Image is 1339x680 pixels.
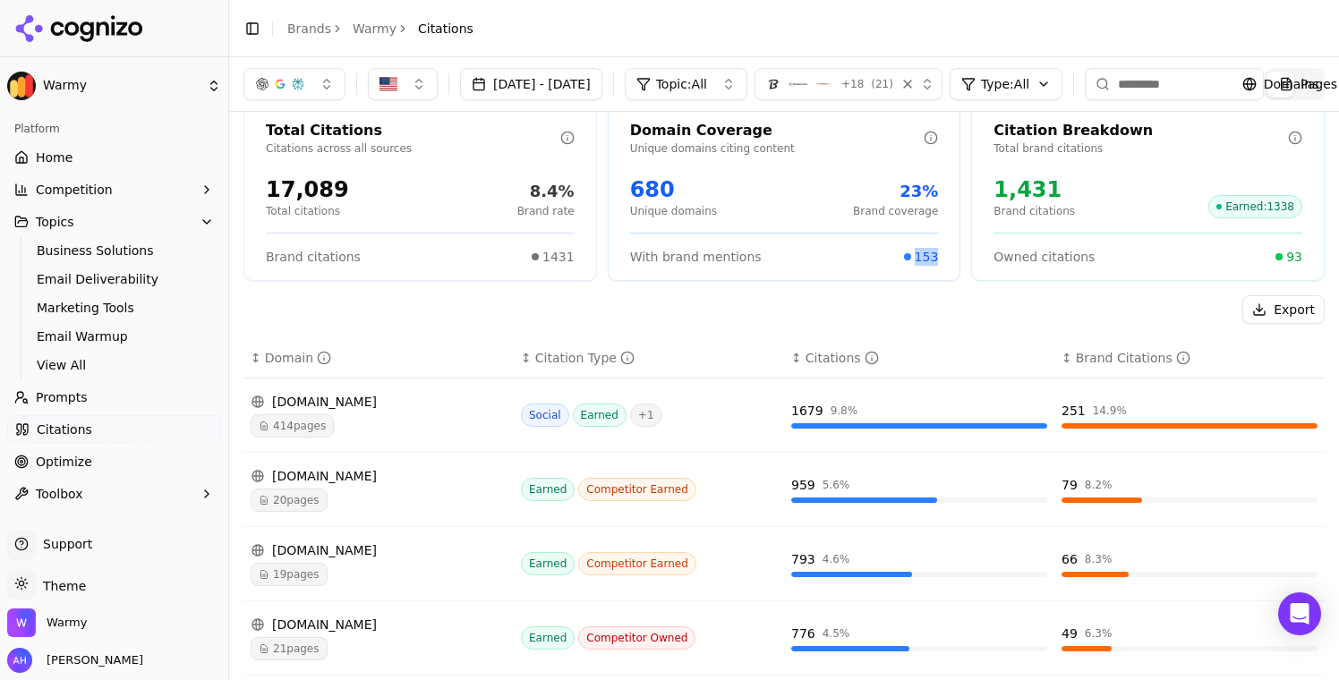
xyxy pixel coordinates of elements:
div: [DOMAIN_NAME] [251,467,507,485]
div: Platform [7,115,221,143]
div: Citations [806,349,879,367]
div: 79 [1062,476,1078,494]
span: 414 pages [251,414,334,438]
p: Brand citations [994,204,1075,218]
div: 17,089 [266,175,349,204]
span: Prompts [36,388,88,406]
span: + 18 [841,77,864,91]
span: Citations [418,20,473,38]
div: Total Citations [266,120,560,141]
button: [DATE] - [DATE] [460,68,602,100]
div: 6.3 % [1085,626,1113,641]
img: Armando Hysenaj [7,648,32,673]
img: Mailreach [813,73,834,95]
span: Earned [521,626,575,650]
span: Competition [36,181,113,199]
div: 4.5 % [823,626,850,641]
p: Brand coverage [853,204,938,218]
span: Citations [37,421,92,438]
p: Unique domains citing content [630,141,925,156]
div: 8.3 % [1085,552,1113,566]
div: 251 [1062,402,1086,420]
span: Type: All [981,75,1029,93]
div: Citation Type [535,349,635,367]
div: [DOMAIN_NAME] [251,616,507,633]
span: Optimize [36,453,92,471]
span: 19 pages [251,563,328,586]
p: Total brand citations [994,141,1288,156]
nav: breadcrumb [287,20,473,38]
div: Brand Citations [1076,349,1190,367]
a: Optimize [7,447,221,476]
span: Topic: All [656,75,707,93]
span: Home [36,149,72,166]
span: ( 21 ) [871,77,893,91]
span: Warmy [43,78,200,94]
img: Warmy [7,608,36,637]
div: ↕Citation Type [521,349,777,367]
div: ↕Citations [791,349,1047,367]
button: Open organization switcher [7,608,87,637]
th: citationTypes [514,338,784,378]
p: Citations across all sources [266,141,560,156]
div: Domain [265,349,331,367]
div: 9.8 % [831,404,858,418]
div: 776 [791,625,815,642]
div: 793 [791,550,815,568]
p: Brand rate [517,204,575,218]
a: Home [7,143,221,172]
a: Marketing Tools [30,295,200,320]
img: Warmup Inbox [788,73,809,95]
div: 14.9 % [1093,404,1127,418]
div: ↕Brand Citations [1062,349,1318,367]
button: Open user button [7,648,143,673]
span: Competitor Earned [578,552,696,575]
button: Topics [7,208,221,236]
th: brandCitationCount [1054,338,1325,378]
div: Citation Breakdown [994,120,1288,141]
span: Social [521,404,569,427]
a: View All [30,353,200,378]
span: 21 pages [251,637,328,660]
span: 1431 [542,248,575,266]
span: Email Deliverability [37,270,192,288]
a: Prompts [7,383,221,412]
div: 8.4% [517,179,575,204]
span: [PERSON_NAME] [39,652,143,668]
div: [DOMAIN_NAME] [251,541,507,559]
div: 4.6 % [823,552,850,566]
a: Email Deliverability [30,267,200,292]
div: 8.2 % [1085,478,1113,492]
span: View All [37,356,192,374]
span: Earned : 1338 [1208,195,1302,218]
img: US [380,75,397,93]
a: Citations [7,415,221,444]
button: Competition [7,175,221,204]
span: Earned [573,404,627,427]
div: 23% [853,179,938,204]
div: ↕Domain [251,349,507,367]
span: 93 [1286,248,1302,266]
th: totalCitationCount [784,338,1054,378]
div: 66 [1062,550,1078,568]
div: 5.6 % [823,478,850,492]
a: Warmy [353,20,397,38]
a: Brands [287,21,331,36]
span: Earned [521,552,575,575]
a: Business Solutions [30,238,200,263]
span: Brand citations [266,248,361,266]
button: Export [1242,295,1325,324]
div: Domain Coverage [630,120,925,141]
th: domain [243,338,514,378]
div: 680 [630,175,717,204]
span: Marketing Tools [37,299,192,317]
a: Email Warmup [30,324,200,349]
button: Type:All [950,68,1062,100]
div: 1,431 [994,175,1075,204]
div: [DOMAIN_NAME] [251,393,507,411]
span: Theme [36,579,86,593]
span: 153 [915,248,939,266]
span: Earned [521,478,575,501]
img: Mailgun [763,73,784,95]
p: Total citations [266,204,349,218]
